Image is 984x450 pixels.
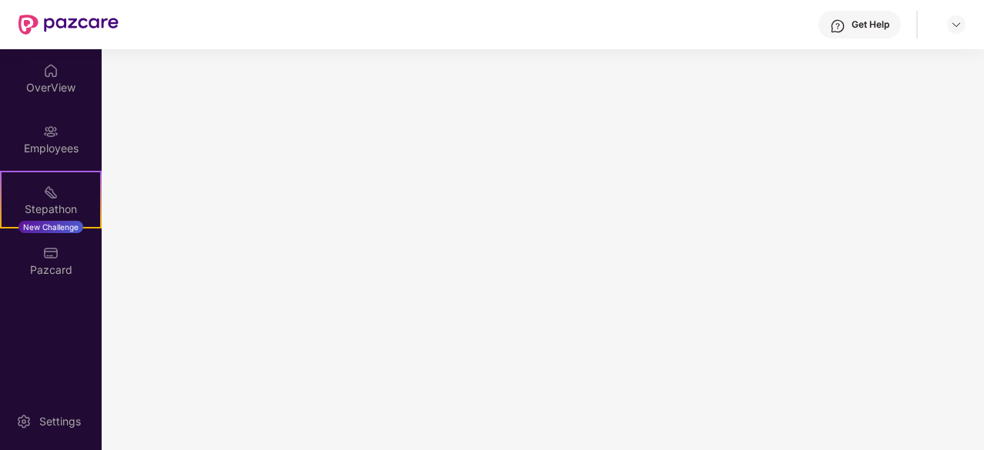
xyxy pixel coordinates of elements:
[16,414,32,429] img: svg+xml;base64,PHN2ZyBpZD0iU2V0dGluZy0yMHgyMCIgeG1sbnM9Imh0dHA6Ly93d3cudzMub3JnLzIwMDAvc3ZnIiB3aW...
[852,18,889,31] div: Get Help
[18,15,119,35] img: New Pazcare Logo
[830,18,845,34] img: svg+xml;base64,PHN2ZyBpZD0iSGVscC0zMngzMiIgeG1sbnM9Imh0dHA6Ly93d3cudzMub3JnLzIwMDAvc3ZnIiB3aWR0aD...
[18,221,83,233] div: New Challenge
[43,185,59,200] img: svg+xml;base64,PHN2ZyB4bWxucz0iaHR0cDovL3d3dy53My5vcmcvMjAwMC9zdmciIHdpZHRoPSIyMSIgaGVpZ2h0PSIyMC...
[950,18,962,31] img: svg+xml;base64,PHN2ZyBpZD0iRHJvcGRvd24tMzJ4MzIiIHhtbG5zPSJodHRwOi8vd3d3LnczLm9yZy8yMDAwL3N2ZyIgd2...
[35,414,85,429] div: Settings
[43,124,59,139] img: svg+xml;base64,PHN2ZyBpZD0iRW1wbG95ZWVzIiB4bWxucz0iaHR0cDovL3d3dy53My5vcmcvMjAwMC9zdmciIHdpZHRoPS...
[2,202,100,217] div: Stepathon
[43,245,59,261] img: svg+xml;base64,PHN2ZyBpZD0iUGF6Y2FyZCIgeG1sbnM9Imh0dHA6Ly93d3cudzMub3JnLzIwMDAvc3ZnIiB3aWR0aD0iMj...
[43,63,59,78] img: svg+xml;base64,PHN2ZyBpZD0iSG9tZSIgeG1sbnM9Imh0dHA6Ly93d3cudzMub3JnLzIwMDAvc3ZnIiB3aWR0aD0iMjAiIG...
